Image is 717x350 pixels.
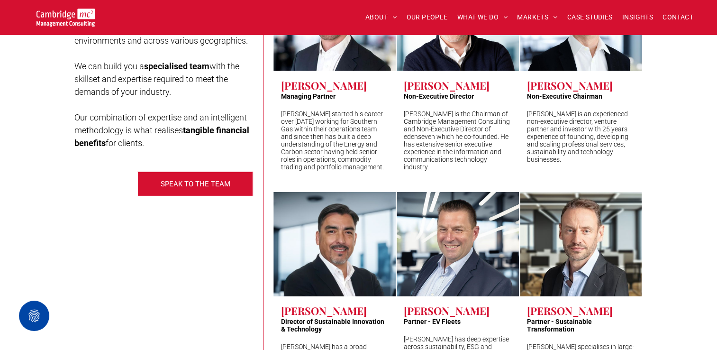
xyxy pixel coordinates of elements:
strong: Non-Executive Chairman [527,92,602,100]
a: OUR PEOPLE [401,10,452,25]
p: Our combination of expertise and an intelligent methodology is what realises for clients. [74,111,255,149]
a: Alejandro Navarro [273,192,396,296]
h3: [PERSON_NAME] [527,304,613,318]
a: WHAT WE DO [453,10,513,25]
a: ABOUT [361,10,402,25]
strong: specialised team [144,61,209,71]
a: MARKETS [512,10,562,25]
img: Go to Homepage [36,9,95,27]
p: SPEAK TO THE TEAM [161,180,230,188]
p: [PERSON_NAME] is the Chairman of Cambridge Management Consulting and Non-Executive Director of ed... [404,110,512,171]
strong: Managing Partner [281,92,335,100]
strong: Partner - EV Fleets [404,318,461,325]
a: SPEAK TO THE TEAM [137,172,253,196]
p: [PERSON_NAME] started his career over [DATE] working for Southern Gas within their operations tea... [281,110,389,171]
a: Simon King [397,192,519,296]
strong: Partner - Sustainable Transformation [527,318,592,333]
a: CASE STUDIES [563,10,617,25]
a: Your Business Transformed | Cambridge Management Consulting [36,10,95,20]
p: We can build you a with the skillset and expertise required to meet the demands of your industry. [74,60,255,98]
h3: [PERSON_NAME] [404,304,490,318]
a: INSIGHTS [617,10,658,25]
p: [PERSON_NAME] is an experienced non-executive director, venture partner and investor with 25 year... [527,110,635,163]
a: Drew Davy [520,192,642,296]
a: CONTACT [658,10,698,25]
strong: Non-Executive Director [404,92,474,100]
h3: [PERSON_NAME] [281,304,366,318]
h3: [PERSON_NAME] [281,78,366,92]
h3: [PERSON_NAME] [527,78,613,92]
strong: Director of Sustainable Innovation & Technology [281,318,384,333]
h3: [PERSON_NAME] [404,78,490,92]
